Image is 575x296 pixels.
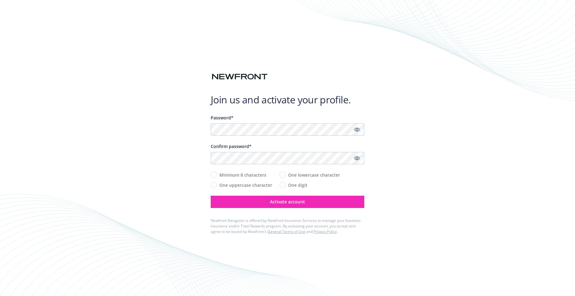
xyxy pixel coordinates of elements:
[211,71,269,82] img: Newfront logo
[211,115,233,121] span: Password*
[268,229,305,234] a: General Terms of Use
[288,182,307,188] span: One digit
[219,182,272,188] span: One uppercase character
[211,196,364,208] button: Activate account
[353,126,361,133] a: Show password
[353,154,361,162] a: Show password
[211,123,364,136] input: Enter a unique password...
[314,229,337,234] a: Privacy Policy
[211,152,364,164] input: Confirm your unique password...
[219,172,266,178] span: Minimum 8 characters
[288,172,340,178] span: One lowercase character
[270,199,305,205] span: Activate account
[211,143,252,149] span: Confirm password*
[211,218,364,234] div: Newfront Navigator is offered by Newfront Insurance Services to manage your business insurance an...
[211,94,364,106] h1: Join us and activate your profile.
